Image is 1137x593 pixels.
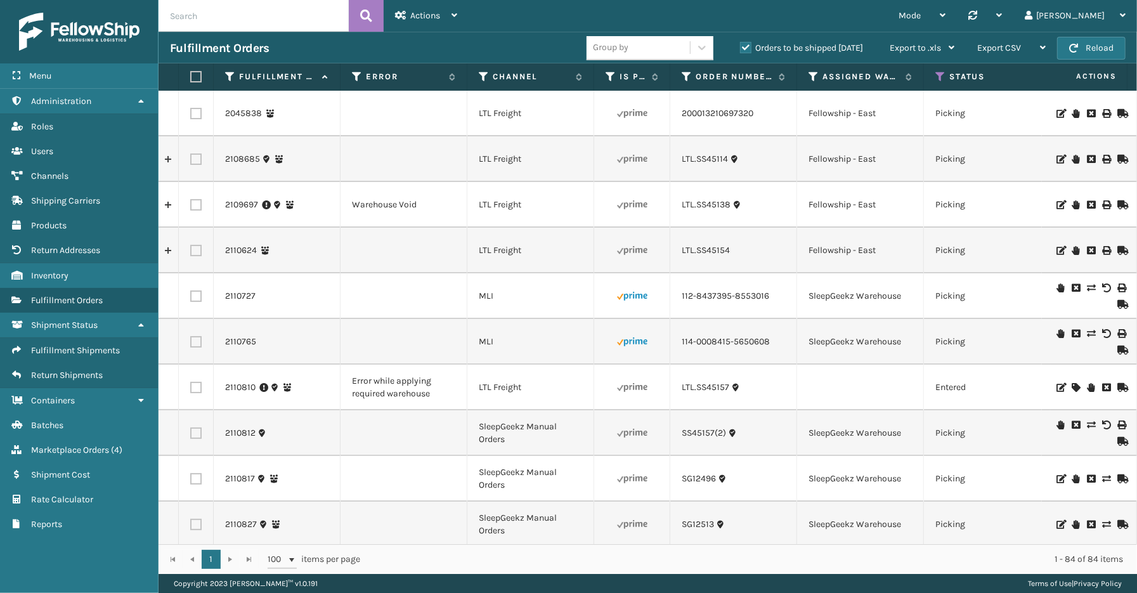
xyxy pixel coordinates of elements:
[225,153,260,166] a: 2108685
[1028,574,1122,593] div: |
[1102,329,1110,338] i: Void Label
[682,107,753,120] a: 200013210697320
[1056,329,1064,338] i: On Hold
[31,171,68,181] span: Channels
[1057,37,1126,60] button: Reload
[797,456,924,502] td: SleepGeekz Warehouse
[410,10,440,21] span: Actions
[682,153,728,166] a: LTL.SS45114
[341,182,467,228] td: Warehouse Void
[924,228,1051,273] td: Picking
[225,290,256,303] a: 2110727
[493,71,569,82] label: Channel
[1087,474,1095,483] i: Request to Be Cancelled
[924,182,1051,228] td: Picking
[1117,109,1125,118] i: Mark as Shipped
[467,319,594,365] td: MLI
[924,502,1051,547] td: Picking
[19,13,140,51] img: logo
[620,71,646,82] label: Is Prime
[797,91,924,136] td: Fellowship - East
[467,91,594,136] td: LTL Freight
[1087,200,1095,209] i: Request to Be Cancelled
[1056,474,1064,483] i: Edit
[467,410,594,456] td: SleepGeekz Manual Orders
[1102,420,1110,429] i: Void Label
[1087,329,1095,338] i: Change shipping
[31,270,68,281] span: Inventory
[31,494,93,505] span: Rate Calculator
[31,320,98,330] span: Shipment Status
[1102,283,1110,292] i: Void Label
[593,41,628,55] div: Group by
[1087,246,1095,255] i: Request to Be Cancelled
[225,244,257,257] a: 2110624
[225,381,256,394] a: 2110810
[1117,155,1125,164] i: Mark as Shipped
[268,550,360,569] span: items per page
[1036,66,1124,87] span: Actions
[239,71,316,82] label: Fulfillment Order Id
[822,71,899,82] label: Assigned Warehouse
[797,319,924,365] td: SleepGeekz Warehouse
[1102,474,1110,483] i: Change shipping
[797,228,924,273] td: Fellowship - East
[1056,109,1064,118] i: Edit
[31,420,63,431] span: Batches
[467,182,594,228] td: LTL Freight
[1056,200,1064,209] i: Edit
[1117,420,1125,429] i: Print Label
[1072,474,1079,483] i: On Hold
[1102,246,1110,255] i: Print BOL
[1072,329,1079,338] i: Request to Be Cancelled
[1087,420,1095,429] i: Change shipping
[682,427,726,440] a: SS45157(2)
[1117,246,1125,255] i: Mark as Shipped
[924,319,1051,365] td: Picking
[1087,283,1095,292] i: Change shipping
[1074,579,1122,588] a: Privacy Policy
[977,42,1021,53] span: Export CSV
[467,273,594,319] td: MLI
[202,550,221,569] a: 1
[467,502,594,547] td: SleepGeekz Manual Orders
[682,381,729,394] a: LTL.SS45157
[1102,520,1110,529] i: Change shipping
[31,245,100,256] span: Return Addresses
[366,71,443,82] label: Error
[1056,155,1064,164] i: Edit
[1102,383,1110,392] i: Request to Be Cancelled
[467,228,594,273] td: LTL Freight
[924,136,1051,182] td: Picking
[225,199,258,211] a: 2109697
[1117,200,1125,209] i: Mark as Shipped
[924,410,1051,456] td: Picking
[378,553,1123,566] div: 1 - 84 of 84 items
[1087,155,1095,164] i: Request to Be Cancelled
[682,472,716,485] a: SG12496
[174,574,318,593] p: Copyright 2023 [PERSON_NAME]™ v 1.0.191
[31,345,120,356] span: Fulfillment Shipments
[225,427,256,440] a: 2110812
[31,370,103,381] span: Return Shipments
[225,107,262,120] a: 2045838
[797,182,924,228] td: Fellowship - East
[31,220,67,231] span: Products
[949,71,1026,82] label: Status
[797,273,924,319] td: SleepGeekz Warehouse
[31,469,90,480] span: Shipment Cost
[1072,420,1079,429] i: Request to Be Cancelled
[1072,109,1079,118] i: On Hold
[225,518,257,531] a: 2110827
[924,273,1051,319] td: Picking
[1056,520,1064,529] i: Edit
[31,96,91,107] span: Administration
[225,472,255,485] a: 2110817
[1117,283,1125,292] i: Print Label
[31,445,109,455] span: Marketplace Orders
[797,136,924,182] td: Fellowship - East
[924,456,1051,502] td: Picking
[740,42,863,53] label: Orders to be shipped [DATE]
[1028,579,1072,588] a: Terms of Use
[924,91,1051,136] td: Picking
